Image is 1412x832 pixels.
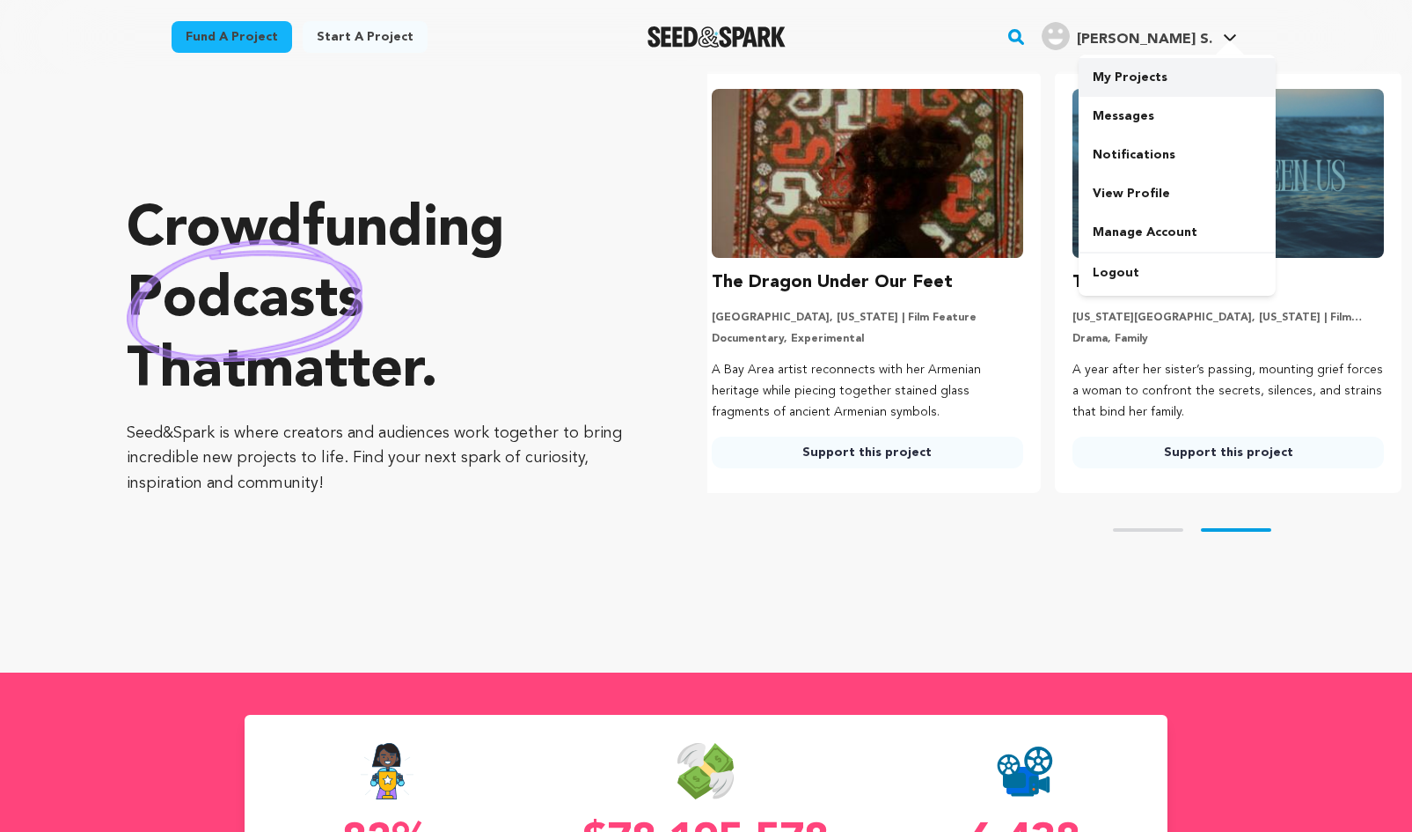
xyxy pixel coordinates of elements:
a: My Projects [1079,58,1276,97]
a: Support this project [1072,437,1384,468]
a: View Profile [1079,174,1276,213]
p: Seed&Spark is where creators and audiences work together to bring incredible new projects to life... [127,421,637,497]
span: matter [245,343,421,400]
a: Messages [1079,97,1276,136]
img: The Dragon Under Our Feet image [712,89,1023,258]
a: Logout [1079,254,1276,292]
a: Farrington S.'s Profile [1038,18,1240,50]
p: [US_STATE][GEOGRAPHIC_DATA], [US_STATE] | Film Short [1072,311,1384,325]
p: A Bay Area artist reconnects with her Armenian heritage while piecing together stained glass frag... [712,360,1023,423]
span: Farrington S.'s Profile [1038,18,1240,55]
a: Manage Account [1079,213,1276,252]
img: Seed&Spark Success Rate Icon [360,743,414,799]
img: Seed&Spark Money Raised Icon [677,743,734,799]
a: Support this project [712,437,1023,468]
img: Seed&Spark Projects Created Icon [997,743,1053,799]
img: user.png [1042,22,1070,50]
a: Notifications [1079,136,1276,174]
h3: The Dragon Under Our Feet [712,269,953,297]
p: A year after her sister’s passing, mounting grief forces a woman to confront the secrets, silence... [1072,360,1384,423]
a: Start a project [303,21,428,53]
a: Fund a project [172,21,292,53]
img: Seed&Spark Logo Dark Mode [647,26,786,48]
h3: The Sea Between Us [1072,269,1248,297]
img: The Sea Between Us image [1072,89,1384,258]
a: Seed&Spark Homepage [647,26,786,48]
p: Drama, Family [1072,332,1384,346]
span: [PERSON_NAME] S. [1077,33,1212,47]
div: Farrington S.'s Profile [1042,22,1212,50]
p: [GEOGRAPHIC_DATA], [US_STATE] | Film Feature [712,311,1023,325]
p: Documentary, Experimental [712,332,1023,346]
p: Crowdfunding that . [127,195,637,407]
img: hand sketched image [127,239,363,362]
